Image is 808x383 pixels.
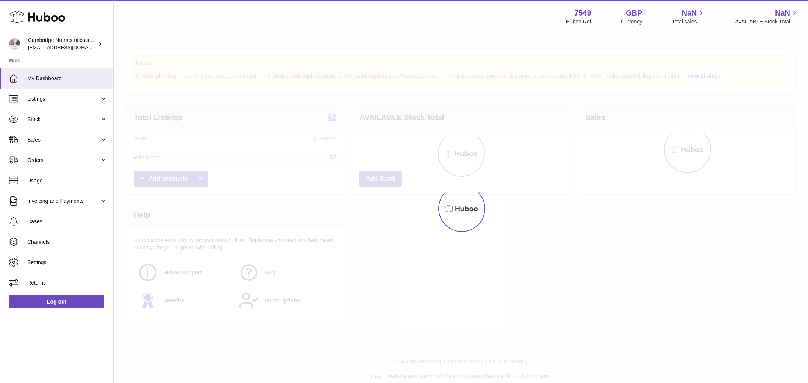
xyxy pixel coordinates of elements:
[574,8,591,18] strong: 7549
[9,38,20,50] img: qvc@camnutra.com
[27,95,100,103] span: Listings
[27,116,100,123] span: Stock
[775,8,790,18] span: NaN
[27,136,100,143] span: Sales
[27,259,108,266] span: Settings
[27,218,108,225] span: Cases
[9,295,104,308] a: Log out
[28,37,96,51] div: Cambridge Nutraceuticals Ltd
[566,18,591,25] div: Huboo Ref
[735,18,799,25] span: AVAILABLE Stock Total
[672,8,705,25] a: NaN Total sales
[626,8,642,18] strong: GBP
[27,177,108,184] span: Usage
[27,279,108,286] span: Returns
[672,18,705,25] span: Total sales
[735,8,799,25] a: NaN AVAILABLE Stock Total
[27,157,100,164] span: Orders
[27,238,108,246] span: Channels
[28,44,111,50] span: [EMAIL_ADDRESS][DOMAIN_NAME]
[27,198,100,205] span: Invoicing and Payments
[27,75,108,82] span: My Dashboard
[621,18,642,25] div: Currency
[681,8,697,18] span: NaN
